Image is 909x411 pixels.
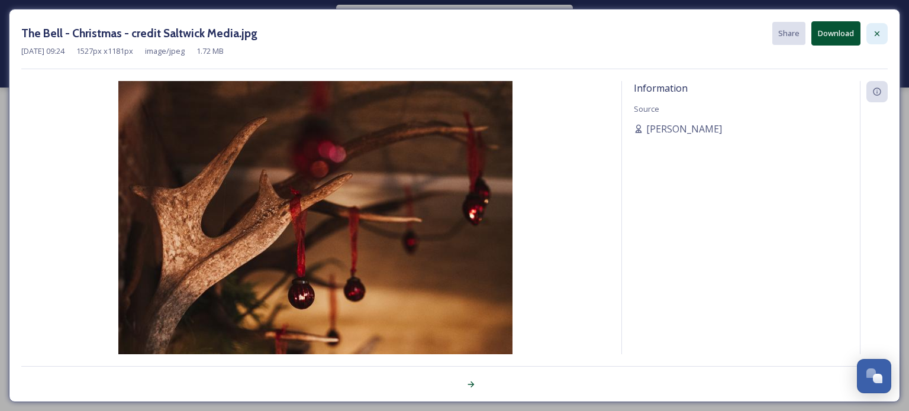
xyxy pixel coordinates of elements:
[76,46,133,57] span: 1527 px x 1181 px
[145,46,185,57] span: image/jpeg
[21,25,257,42] h3: The Bell - Christmas - credit Saltwick Media.jpg
[857,359,891,393] button: Open Chat
[634,103,659,114] span: Source
[21,46,65,57] span: [DATE] 09:24
[634,82,688,95] span: Information
[21,81,610,386] img: 440e9df3-602c-412d-9183-f8107a987f6e.jpg
[772,22,805,45] button: Share
[646,122,722,136] span: [PERSON_NAME]
[196,46,224,57] span: 1.72 MB
[811,21,860,46] button: Download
